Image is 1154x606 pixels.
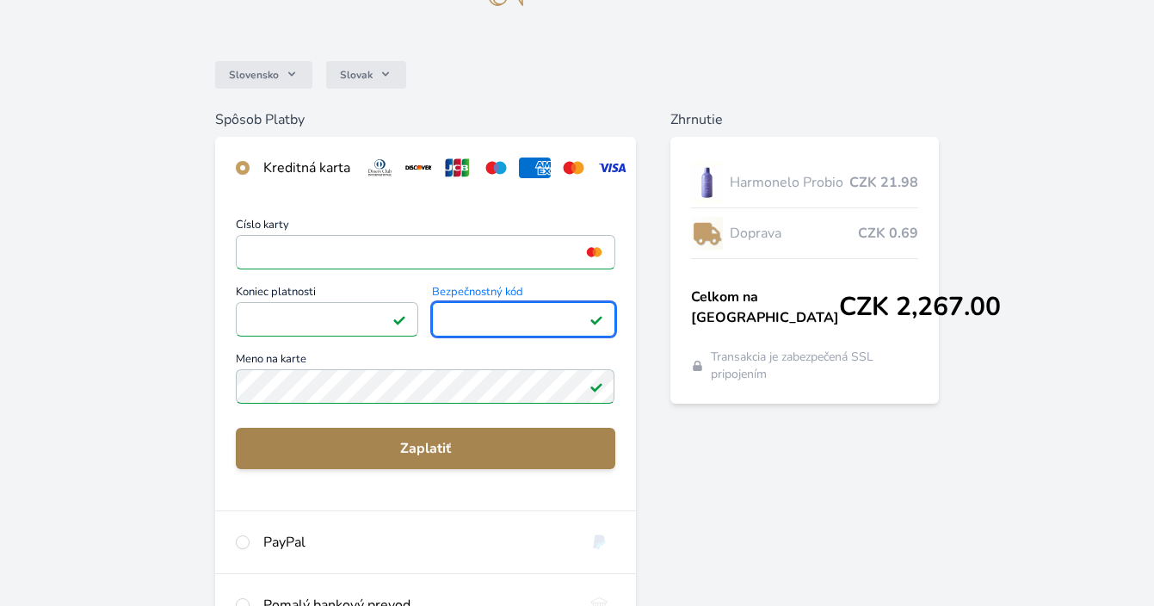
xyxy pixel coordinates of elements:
[849,172,918,193] span: CZK 21.98
[244,240,607,264] iframe: Iframe pre číslo karty
[839,292,1001,323] span: CZK 2,267.00
[691,212,724,255] img: delivery-lo.png
[403,158,435,178] img: discover.svg
[215,109,635,130] h6: Spôsob Platby
[263,158,350,178] div: Kreditná karta
[691,161,724,204] img: CLEAN_PROBIO_se_stinem_x-lo.jpg
[440,307,607,331] iframe: Iframe pre bezpečnostný kód
[519,158,551,178] img: amex.svg
[432,287,614,302] span: Bezpečnostný kód
[244,307,410,331] iframe: Iframe pre deň vypršania platnosti
[236,220,614,235] span: Číslo karty
[558,158,589,178] img: mc.svg
[589,312,603,326] img: Pole je platné
[670,109,939,130] h6: Zhrnutie
[691,287,839,328] span: Celkom na [GEOGRAPHIC_DATA]
[236,354,614,369] span: Meno na karte
[326,61,406,89] button: Slovak
[711,349,918,383] span: Transakcia je zabezpečená SSL pripojením
[730,172,849,193] span: Harmonelo Probio
[340,68,373,82] span: Slovak
[392,312,406,326] img: Pole je platné
[583,244,606,260] img: mc
[480,158,512,178] img: maestro.svg
[229,68,279,82] span: Slovensko
[441,158,473,178] img: jcb.svg
[858,223,918,244] span: CZK 0.69
[730,223,857,244] span: Doprava
[250,438,601,459] span: Zaplatiť
[589,380,603,393] img: Pole je platné
[236,287,418,302] span: Koniec platnosti
[596,158,628,178] img: visa.svg
[236,369,614,404] input: Meno na kartePole je platné
[583,532,615,553] img: paypal.svg
[364,158,396,178] img: diners.svg
[263,532,569,553] div: PayPal
[215,61,312,89] button: Slovensko
[236,428,614,469] button: Zaplatiť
